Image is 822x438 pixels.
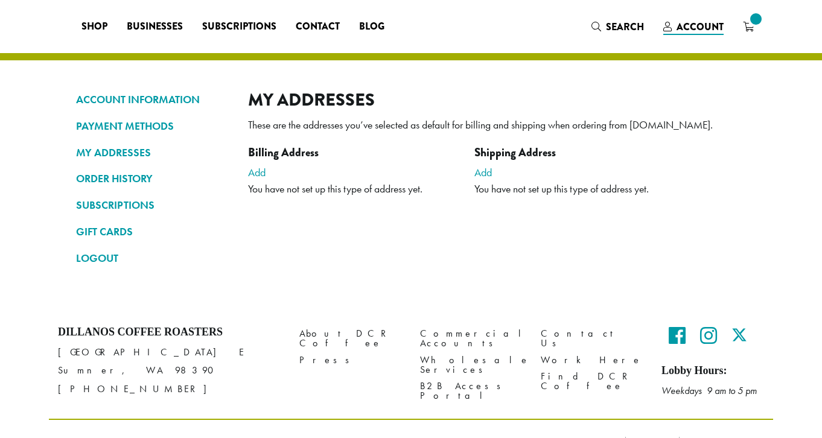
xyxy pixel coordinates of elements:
p: These are the addresses you’ve selected as default for billing and shipping when ordering from [D... [248,115,746,135]
a: Find DCR Coffee [541,368,643,394]
h3: Shipping Address [474,146,701,160]
span: Contact [296,19,340,34]
span: Account [677,20,724,34]
em: Weekdays 9 am to 5 pm [661,384,757,397]
a: Contact Us [541,326,643,352]
a: Add [474,165,492,179]
a: ORDER HISTORY [76,168,230,189]
a: GIFT CARDS [76,221,230,242]
a: Commercial Accounts [420,326,523,352]
nav: Account pages [76,89,230,278]
a: Work Here [541,352,643,368]
a: Search [582,17,654,37]
a: B2B Access Portal [420,378,523,404]
address: You have not set up this type of address yet. [474,181,701,213]
span: Blog [359,19,384,34]
a: LOGOUT [76,248,230,268]
a: Press [299,352,402,368]
h2: My Addresses [248,89,746,110]
a: Shop [72,17,117,36]
span: Search [606,20,644,34]
span: Businesses [127,19,183,34]
a: About DCR Coffee [299,326,402,352]
a: PAYMENT METHODS [76,116,230,136]
p: [GEOGRAPHIC_DATA] E Sumner, WA 98390 [PHONE_NUMBER] [58,343,281,398]
a: Wholesale Services [420,352,523,378]
h4: Dillanos Coffee Roasters [58,326,281,339]
h3: Billing Address [248,146,474,160]
span: Shop [81,19,107,34]
address: You have not set up this type of address yet. [248,181,474,213]
a: SUBSCRIPTIONS [76,195,230,215]
span: Subscriptions [202,19,276,34]
a: ACCOUNT INFORMATION [76,89,230,110]
h5: Lobby Hours: [661,364,764,378]
a: Add [248,165,266,179]
a: MY ADDRESSES [76,142,230,163]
